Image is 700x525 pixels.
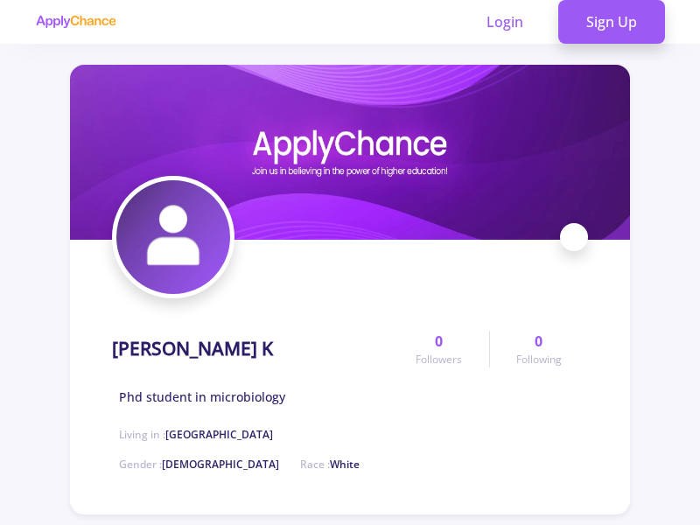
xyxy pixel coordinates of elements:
span: White [330,457,360,472]
img: Narges Kavatar [116,180,230,294]
span: Following [516,352,562,367]
span: Race : [300,457,360,472]
span: Gender : [119,457,279,472]
h1: [PERSON_NAME] K [112,338,273,360]
span: [GEOGRAPHIC_DATA] [165,427,273,442]
img: Narges Kcover image [70,65,630,240]
a: 0Following [489,331,588,367]
span: Followers [416,352,462,367]
a: 0Followers [389,331,488,367]
img: applychance logo text only [35,15,116,29]
span: [DEMOGRAPHIC_DATA] [162,457,279,472]
span: Phd student in microbiology [119,388,285,406]
span: Living in : [119,427,273,442]
span: 0 [435,331,443,352]
span: 0 [535,331,542,352]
